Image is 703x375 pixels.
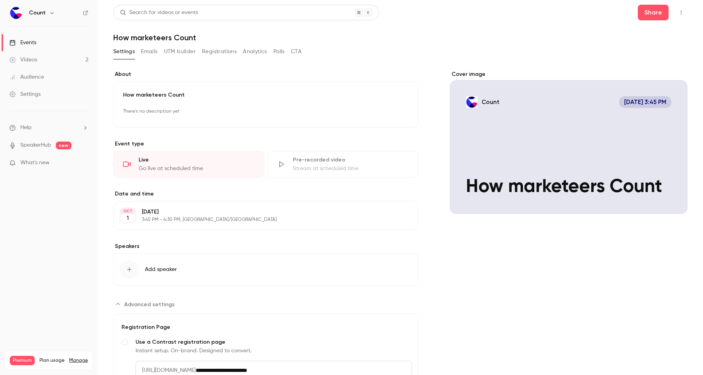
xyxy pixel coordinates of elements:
div: Live [139,156,255,164]
h6: Count [29,9,46,17]
span: Plan usage [39,357,64,364]
button: Emails [141,45,157,58]
p: 1 [127,214,129,222]
p: How marketeers Count [123,91,409,99]
div: Pre-recorded videoStream at scheduled time [268,151,419,178]
button: Share [638,5,669,20]
label: Date and time [113,190,419,198]
div: Settings [9,90,41,98]
button: Analytics [243,45,267,58]
button: UTM builder [164,45,196,58]
span: new [56,142,71,149]
span: Premium [10,356,35,365]
div: Instant setup. On-brand. Designed to convert. [136,347,412,355]
div: Events [9,39,36,47]
span: Help [20,124,32,132]
label: About [113,70,419,78]
label: Cover image [450,70,687,78]
span: What's new [20,159,50,167]
span: Advanced settings [124,300,175,309]
div: Videos [9,56,37,64]
div: Pre-recorded video [293,156,409,164]
section: Cover image [450,70,687,214]
a: Manage [69,357,88,364]
div: OCT [121,208,135,214]
span: Use a Contrast registration page [136,338,412,346]
button: Registrations [202,45,237,58]
div: Audience [9,73,44,81]
button: Polls [273,45,285,58]
div: Search for videos or events [120,9,198,17]
button: Advanced settings [113,298,179,310]
p: There's no description yet [123,105,409,118]
span: Add speaker [145,266,177,273]
button: Settings [113,45,135,58]
div: Stream at scheduled time [293,165,409,172]
div: Registration Page [120,323,412,331]
h1: How marketeers Count [113,33,687,42]
img: Count [10,7,22,19]
div: LiveGo live at scheduled time [113,151,264,178]
button: Add speaker [113,253,419,285]
p: Event type [113,140,419,148]
a: SpeakerHub [20,141,51,149]
p: 3:45 PM - 4:30 PM, [GEOGRAPHIC_DATA]/[GEOGRAPHIC_DATA] [142,217,377,223]
p: [DATE] [142,208,377,216]
div: Go live at scheduled time [139,165,255,172]
button: CTA [291,45,302,58]
label: Speakers [113,242,419,250]
li: help-dropdown-opener [9,124,88,132]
